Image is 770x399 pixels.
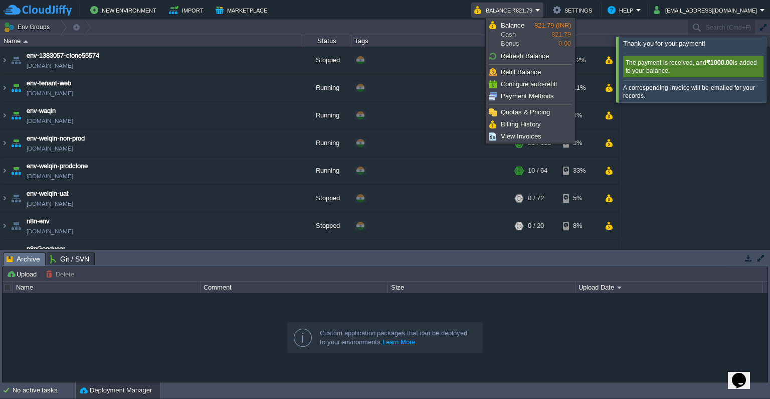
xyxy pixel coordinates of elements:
a: env-welqin-non-prod [27,134,85,144]
img: AMDAwAAAACH5BAEAAAAALAAAAAABAAEAAAICRAEAOw== [1,240,9,267]
div: 0 / 20 [528,212,544,239]
div: No active tasks [13,382,75,398]
img: AMDAwAAAACH5BAEAAAAALAAAAAABAAEAAAICRAEAOw== [9,185,23,212]
img: AMDAwAAAACH5BAEAAAAALAAAAAABAAEAAAICRAEAOw== [1,157,9,184]
span: View Invoices [501,132,541,140]
img: AMDAwAAAACH5BAEAAAAALAAAAAABAAEAAAICRAEAOw== [9,74,23,101]
img: AMDAwAAAACH5BAEAAAAALAAAAAABAAEAAAICRAEAOw== [1,74,9,101]
img: AMDAwAAAACH5BAEAAAAALAAAAAABAAEAAAICRAEAOw== [9,157,23,184]
div: 8% [563,212,596,239]
img: AMDAwAAAACH5BAEAAAAALAAAAAABAAEAAAICRAEAOw== [24,40,28,43]
div: 12% [563,47,596,74]
span: Quotas & Pricing [501,108,550,116]
span: Thank you for your payment! [623,40,706,47]
a: Payment Methods [487,91,573,102]
div: Running [301,157,351,184]
div: Upload Date [576,282,762,293]
span: Balance [501,22,524,29]
span: Cash Bonus [501,21,534,48]
img: AMDAwAAAACH5BAEAAAAALAAAAAABAAEAAAICRAEAOw== [1,47,9,74]
div: The payment is received, and is added to your balance. [623,56,763,77]
img: AMDAwAAAACH5BAEAAAAALAAAAAABAAEAAAICRAEAOw== [1,102,9,129]
span: 821.79 0.00 [534,22,571,47]
button: [EMAIL_ADDRESS][DOMAIN_NAME] [654,4,760,16]
iframe: chat widget [728,359,760,389]
span: Refill Balance [501,68,541,76]
a: Configure auto-refill [487,79,573,90]
a: env-tenant-web [27,78,71,88]
div: Stopped [301,185,351,212]
a: [DOMAIN_NAME] [27,199,73,209]
div: A corresponding invoice will be emailed for your records. [623,84,763,100]
a: Refill Balance [487,67,573,78]
a: View Invoices [487,131,573,142]
img: AMDAwAAAACH5BAEAAAAALAAAAAABAAEAAAICRAEAOw== [9,47,23,74]
span: Archive [7,253,40,265]
div: Size [389,282,575,293]
div: 10 / 64 [528,157,547,184]
a: BalanceCashBonus821.79 (INR)821.790.00 [487,20,573,50]
div: 8% [563,240,596,267]
button: Import [169,4,207,16]
div: Status [302,35,351,47]
a: [DOMAIN_NAME] [27,61,73,71]
div: Running [301,74,351,101]
div: 5% [563,185,596,212]
a: Learn More [382,338,415,346]
button: New Environment [90,4,159,16]
a: [DOMAIN_NAME] [27,226,73,236]
button: Balance ₹821.79 [474,4,535,16]
a: Billing History [487,119,573,130]
button: Env Groups [4,20,53,34]
span: Git / SVN [50,253,89,265]
button: Delete [46,270,77,279]
div: Name [1,35,301,47]
a: [DOMAIN_NAME] [27,116,73,126]
a: env-welqin-prodclone [27,161,88,171]
div: Custom application packages that can be deployed to your environments. [320,329,474,347]
img: AMDAwAAAACH5BAEAAAAALAAAAAABAAEAAAICRAEAOw== [1,212,9,239]
div: Stopped [301,47,351,74]
img: AMDAwAAAACH5BAEAAAAALAAAAAABAAEAAAICRAEAOw== [9,129,23,157]
div: Comment [201,282,388,293]
div: Running [301,129,351,157]
button: Upload [7,270,40,279]
div: Stopped [301,212,351,239]
img: AMDAwAAAACH5BAEAAAAALAAAAAABAAEAAAICRAEAOw== [1,129,9,157]
img: AMDAwAAAACH5BAEAAAAALAAAAAABAAEAAAICRAEAOw== [9,212,23,239]
a: env-welqin-uat [27,189,69,199]
img: CloudJiffy [4,4,72,17]
button: Deployment Manager [80,385,152,395]
span: Payment Methods [501,92,554,100]
a: Quotas & Pricing [487,107,573,118]
span: 821.79 (INR) [534,22,571,29]
button: Help [608,4,636,16]
a: n8n-env [27,216,50,226]
a: [DOMAIN_NAME] [27,144,73,154]
a: env-waqin [27,106,56,116]
img: AMDAwAAAACH5BAEAAAAALAAAAAABAAEAAAICRAEAOw== [9,240,23,267]
span: Billing History [501,120,541,128]
span: Configure auto-refill [501,80,557,88]
div: Name [14,282,200,293]
span: [DOMAIN_NAME] [27,171,73,181]
div: 0 / 72 [528,185,544,212]
div: 33% [563,157,596,184]
a: env-1383057-clone55574 [27,51,99,61]
div: Running [301,102,351,129]
a: Refresh Balance [487,51,573,62]
img: AMDAwAAAACH5BAEAAAAALAAAAAABAAEAAAICRAEAOw== [1,185,9,212]
span: Refresh Balance [501,52,549,60]
img: AMDAwAAAACH5BAEAAAAALAAAAAABAAEAAAICRAEAOw== [9,102,23,129]
a: [DOMAIN_NAME] [27,88,73,98]
div: 3% [563,129,596,157]
a: n8nGoodyear [27,244,65,254]
div: Tags [352,35,511,47]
